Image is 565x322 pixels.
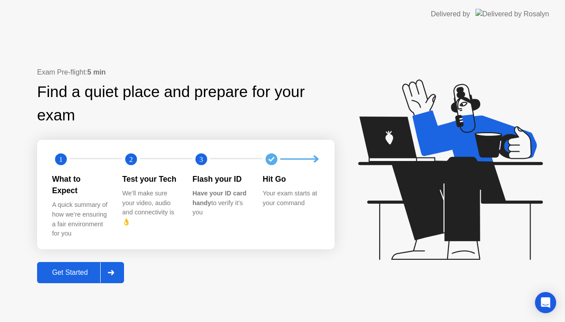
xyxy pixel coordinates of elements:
div: to verify it’s you [192,189,249,217]
div: A quick summary of how we’re ensuring a fair environment for you [52,200,108,238]
div: We’ll make sure your video, audio and connectivity is 👌 [122,189,178,227]
div: Open Intercom Messenger [535,292,556,313]
text: 2 [129,155,133,163]
div: Get Started [40,269,100,277]
img: Delivered by Rosalyn [475,9,549,19]
text: 1 [59,155,63,163]
div: Hit Go [263,173,319,185]
div: Test your Tech [122,173,178,185]
div: What to Expect [52,173,108,197]
div: Your exam starts at your command [263,189,319,208]
div: Delivered by [431,9,470,19]
div: Exam Pre-flight: [37,67,335,78]
text: 3 [200,155,203,163]
div: Flash your ID [192,173,249,185]
b: Have your ID card handy [192,190,246,206]
div: Find a quiet place and prepare for your exam [37,80,335,127]
button: Get Started [37,262,124,283]
b: 5 min [87,68,106,76]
